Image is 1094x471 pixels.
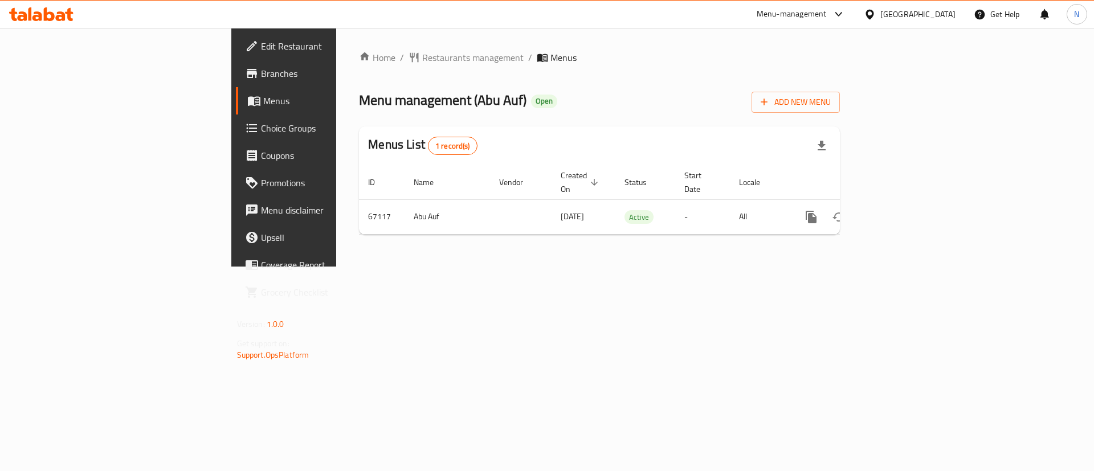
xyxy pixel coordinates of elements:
[752,92,840,113] button: Add New Menu
[263,94,405,108] span: Menus
[261,231,405,244] span: Upsell
[808,132,835,159] div: Export file
[236,196,414,224] a: Menu disclaimer
[261,203,405,217] span: Menu disclaimer
[825,203,852,231] button: Change Status
[561,209,584,224] span: [DATE]
[261,285,405,299] span: Grocery Checklist
[761,95,831,109] span: Add New Menu
[359,165,916,235] table: enhanced table
[428,137,477,155] div: Total records count
[428,141,477,151] span: 1 record(s)
[236,114,414,142] a: Choice Groups
[368,175,390,189] span: ID
[261,39,405,53] span: Edit Restaurant
[261,67,405,80] span: Branches
[237,347,309,362] a: Support.OpsPlatform
[789,165,916,200] th: Actions
[675,199,730,234] td: -
[528,51,532,64] li: /
[261,149,405,162] span: Coupons
[499,175,538,189] span: Vendor
[368,136,477,155] h2: Menus List
[739,175,775,189] span: Locale
[405,199,490,234] td: Abu Auf
[261,176,405,190] span: Promotions
[624,175,662,189] span: Status
[236,60,414,87] a: Branches
[261,121,405,135] span: Choice Groups
[414,175,448,189] span: Name
[267,317,284,331] span: 1.0.0
[798,203,825,231] button: more
[1074,8,1079,21] span: N
[624,210,654,224] div: Active
[236,32,414,60] a: Edit Restaurant
[624,211,654,224] span: Active
[409,51,524,64] a: Restaurants management
[236,87,414,114] a: Menus
[236,169,414,196] a: Promotions
[359,51,840,64] nav: breadcrumb
[531,96,557,106] span: Open
[236,251,414,278] a: Coverage Report
[550,51,577,64] span: Menus
[730,199,789,234] td: All
[237,317,265,331] span: Version:
[261,258,405,272] span: Coverage Report
[684,169,716,196] span: Start Date
[757,7,827,21] div: Menu-management
[531,95,557,108] div: Open
[236,224,414,251] a: Upsell
[422,51,524,64] span: Restaurants management
[359,87,526,113] span: Menu management ( Abu Auf )
[237,336,289,351] span: Get support on:
[236,278,414,306] a: Grocery Checklist
[880,8,956,21] div: [GEOGRAPHIC_DATA]
[236,142,414,169] a: Coupons
[561,169,602,196] span: Created On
